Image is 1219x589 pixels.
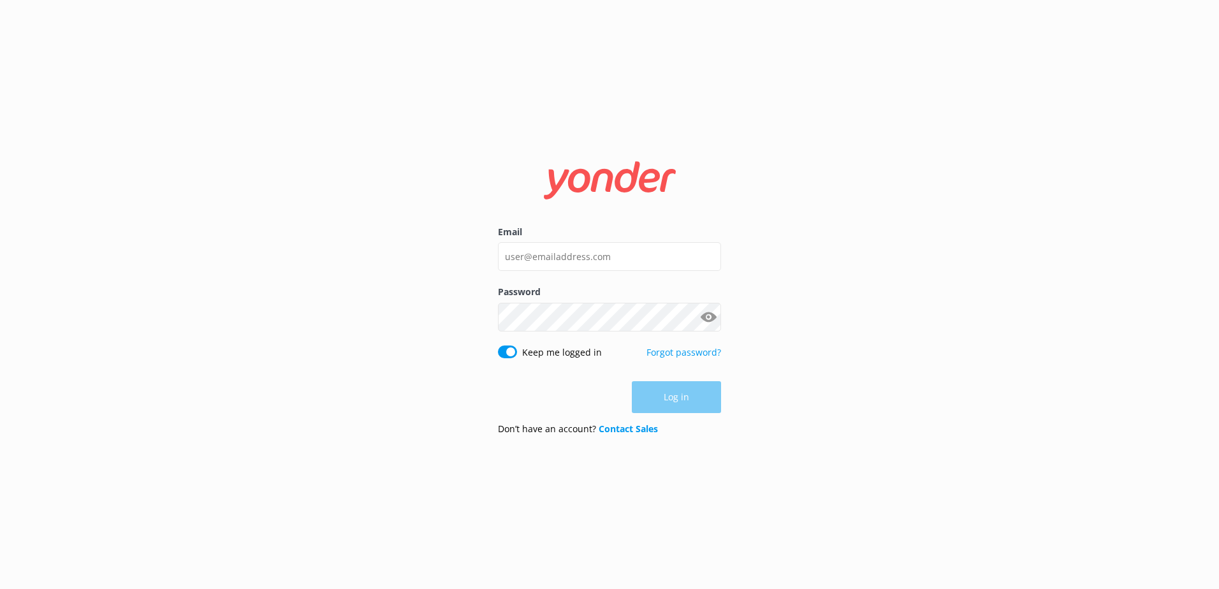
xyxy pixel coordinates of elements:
[498,422,658,436] p: Don’t have an account?
[599,423,658,435] a: Contact Sales
[498,285,721,299] label: Password
[522,345,602,360] label: Keep me logged in
[498,242,721,271] input: user@emailaddress.com
[646,346,721,358] a: Forgot password?
[498,225,721,239] label: Email
[696,304,721,330] button: Show password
